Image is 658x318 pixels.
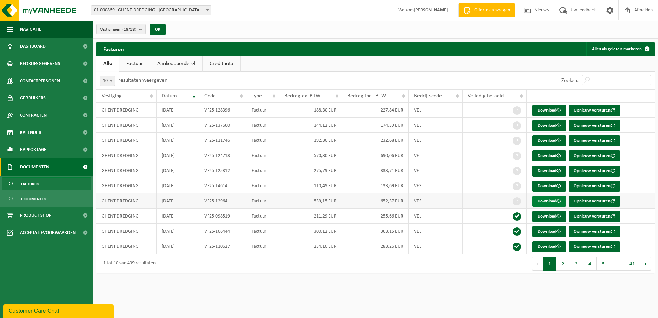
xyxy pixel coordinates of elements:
[199,178,246,193] td: VF25-14614
[20,207,51,224] span: Product Shop
[157,133,199,148] td: [DATE]
[246,209,279,224] td: Factuur
[20,89,46,107] span: Gebruikers
[96,56,119,72] a: Alle
[569,166,620,177] button: Opnieuw versturen
[252,93,262,99] span: Type
[279,193,342,209] td: 539,15 EUR
[157,239,199,254] td: [DATE]
[279,118,342,133] td: 144,12 EUR
[21,192,46,205] span: Documenten
[20,224,76,241] span: Acceptatievoorwaarden
[100,76,115,86] span: 10
[96,224,157,239] td: GHENT DREDGING
[20,38,46,55] span: Dashboard
[409,224,463,239] td: VEL
[569,120,620,131] button: Opnieuw versturen
[199,118,246,133] td: VF25-137660
[199,209,246,224] td: VF25-098519
[570,257,583,271] button: 3
[279,209,342,224] td: 211,29 EUR
[532,181,566,192] a: Download
[342,133,409,148] td: 232,68 EUR
[569,105,620,116] button: Opnieuw versturen
[414,8,448,13] strong: [PERSON_NAME]
[586,42,654,56] button: Alles als gelezen markeren
[102,93,122,99] span: Vestiging
[342,103,409,118] td: 227,84 EUR
[199,224,246,239] td: VF25-106444
[204,93,216,99] span: Code
[20,107,47,124] span: Contracten
[199,193,246,209] td: VF25-12964
[20,158,49,176] span: Documenten
[342,224,409,239] td: 363,15 EUR
[157,103,199,118] td: [DATE]
[246,193,279,209] td: Factuur
[409,193,463,209] td: VES
[569,211,620,222] button: Opnieuw versturen
[543,257,556,271] button: 1
[279,178,342,193] td: 110,49 EUR
[624,257,640,271] button: 41
[342,209,409,224] td: 255,66 EUR
[279,224,342,239] td: 300,12 EUR
[532,226,566,237] a: Download
[409,178,463,193] td: VES
[91,6,211,15] span: 01-000869 - GHENT DREDGING - SINT-DENIJS-WESTREM
[150,56,202,72] a: Aankoopborderel
[409,118,463,133] td: VEL
[409,163,463,178] td: VEL
[157,178,199,193] td: [DATE]
[2,177,91,190] a: Facturen
[2,192,91,205] a: Documenten
[279,133,342,148] td: 192,30 EUR
[284,93,320,99] span: Bedrag ex. BTW
[342,163,409,178] td: 333,71 EUR
[100,24,136,35] span: Vestigingen
[532,166,566,177] a: Download
[199,133,246,148] td: VF25-111746
[347,93,386,99] span: Bedrag incl. BTW
[96,133,157,148] td: GHENT DREDGING
[20,21,41,38] span: Navigatie
[246,178,279,193] td: Factuur
[458,3,515,17] a: Offerte aanvragen
[246,163,279,178] td: Factuur
[96,239,157,254] td: GHENT DREDGING
[409,148,463,163] td: VEL
[199,103,246,118] td: VF25-128396
[468,93,504,99] span: Volledig betaald
[569,135,620,146] button: Opnieuw versturen
[532,105,566,116] a: Download
[246,118,279,133] td: Factuur
[279,103,342,118] td: 188,30 EUR
[532,150,566,161] a: Download
[119,56,150,72] a: Factuur
[414,93,442,99] span: Bedrijfscode
[246,133,279,148] td: Factuur
[96,163,157,178] td: GHENT DREDGING
[342,118,409,133] td: 174,39 EUR
[122,27,136,32] count: (18/18)
[246,103,279,118] td: Factuur
[157,163,199,178] td: [DATE]
[409,103,463,118] td: VEL
[21,178,39,191] span: Facturen
[473,7,512,14] span: Offerte aanvragen
[640,257,651,271] button: Next
[96,178,157,193] td: GHENT DREDGING
[342,239,409,254] td: 283,26 EUR
[20,124,41,141] span: Kalender
[342,193,409,209] td: 652,37 EUR
[597,257,610,271] button: 5
[246,224,279,239] td: Factuur
[96,103,157,118] td: GHENT DREDGING
[91,5,211,15] span: 01-000869 - GHENT DREDGING - SINT-DENIJS-WESTREM
[569,196,620,207] button: Opnieuw versturen
[342,148,409,163] td: 690,06 EUR
[118,77,167,83] label: resultaten weergeven
[569,226,620,237] button: Opnieuw versturen
[556,257,570,271] button: 2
